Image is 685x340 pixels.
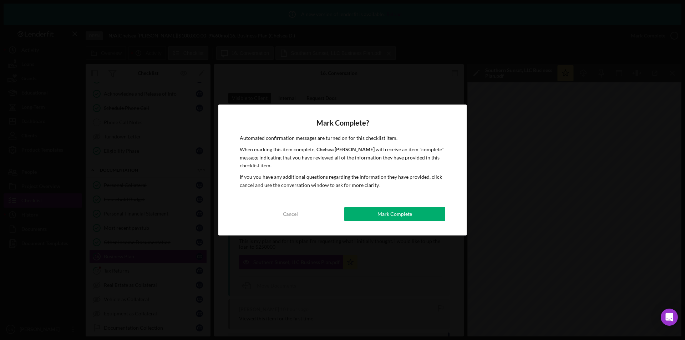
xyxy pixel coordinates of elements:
p: When marking this item complete, will receive an item "complete" message indicating that you have... [240,146,445,169]
div: Mark Complete [377,207,412,221]
p: Automated confirmation messages are turned on for this checklist item. [240,134,445,142]
h4: Mark Complete? [240,119,445,127]
button: Mark Complete [344,207,445,221]
div: Cancel [283,207,298,221]
b: Chelsea [PERSON_NAME] [316,146,375,152]
p: If you you have any additional questions regarding the information they have provided, click canc... [240,173,445,189]
button: Cancel [240,207,341,221]
div: Open Intercom Messenger [661,309,678,326]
